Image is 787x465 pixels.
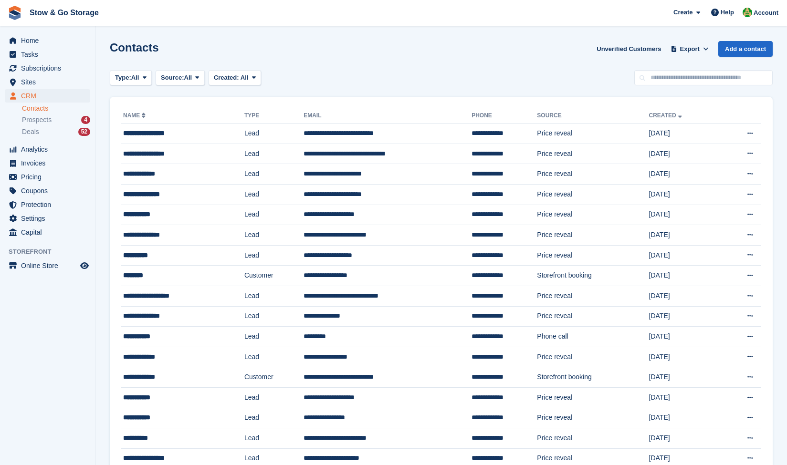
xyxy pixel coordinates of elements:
span: Storefront [9,247,95,257]
td: Price reveal [537,225,649,246]
a: Prospects 4 [22,115,90,125]
td: Price reveal [537,164,649,185]
td: Price reveal [537,428,649,449]
a: menu [5,259,90,272]
a: Preview store [79,260,90,271]
span: Settings [21,212,78,225]
td: Lead [244,124,304,144]
span: Home [21,34,78,47]
td: Lead [244,306,304,327]
a: Stow & Go Storage [26,5,103,21]
td: [DATE] [649,266,721,286]
a: menu [5,48,90,61]
span: All [184,73,192,83]
td: Price reveal [537,306,649,327]
td: Customer [244,266,304,286]
span: Prospects [22,115,52,124]
span: Created: [214,74,239,81]
span: Coupons [21,184,78,197]
td: Lead [244,184,304,205]
td: Lead [244,225,304,246]
h1: Contacts [110,41,159,54]
td: Price reveal [537,205,649,225]
td: Lead [244,327,304,347]
td: [DATE] [649,387,721,408]
td: [DATE] [649,225,721,246]
td: Lead [244,164,304,185]
span: Account [754,8,778,18]
button: Source: All [156,70,205,86]
td: Price reveal [537,124,649,144]
td: [DATE] [649,184,721,205]
td: Lead [244,347,304,367]
a: Unverified Customers [593,41,665,57]
span: Pricing [21,170,78,184]
td: Price reveal [537,245,649,266]
td: Lead [244,205,304,225]
th: Source [537,108,649,124]
span: All [241,74,249,81]
a: menu [5,198,90,211]
span: Export [680,44,700,54]
a: Created [649,112,684,119]
img: stora-icon-8386f47178a22dfd0bd8f6a31ec36ba5ce8667c1dd55bd0f319d3a0aa187defe.svg [8,6,22,20]
td: [DATE] [649,408,721,428]
a: Name [123,112,147,119]
td: [DATE] [649,144,721,164]
a: Add a contact [718,41,773,57]
span: Sites [21,75,78,89]
th: Phone [472,108,537,124]
a: menu [5,75,90,89]
button: Type: All [110,70,152,86]
span: All [131,73,139,83]
span: Help [721,8,734,17]
td: [DATE] [649,245,721,266]
td: Price reveal [537,347,649,367]
a: menu [5,170,90,184]
a: menu [5,156,90,170]
span: Analytics [21,143,78,156]
a: menu [5,212,90,225]
td: Price reveal [537,144,649,164]
button: Export [669,41,711,57]
td: [DATE] [649,164,721,185]
td: [DATE] [649,205,721,225]
span: Tasks [21,48,78,61]
a: menu [5,226,90,239]
td: Price reveal [537,408,649,428]
a: menu [5,34,90,47]
a: menu [5,89,90,103]
td: Lead [244,286,304,306]
td: Storefront booking [537,266,649,286]
td: Price reveal [537,184,649,205]
span: Protection [21,198,78,211]
td: Price reveal [537,286,649,306]
td: Lead [244,387,304,408]
button: Created: All [209,70,261,86]
a: Contacts [22,104,90,113]
a: Deals 52 [22,127,90,137]
img: Alex Taylor [743,8,752,17]
td: [DATE] [649,347,721,367]
td: Phone call [537,327,649,347]
th: Type [244,108,304,124]
td: Lead [244,408,304,428]
div: 4 [81,116,90,124]
td: [DATE] [649,306,721,327]
td: Lead [244,428,304,449]
span: Capital [21,226,78,239]
td: [DATE] [649,327,721,347]
td: Customer [244,367,304,388]
th: Email [304,108,472,124]
td: Lead [244,245,304,266]
a: menu [5,143,90,156]
span: Source: [161,73,184,83]
span: Type: [115,73,131,83]
a: menu [5,184,90,197]
td: [DATE] [649,367,721,388]
span: Online Store [21,259,78,272]
span: Subscriptions [21,62,78,75]
div: 52 [78,128,90,136]
span: Invoices [21,156,78,170]
td: Storefront booking [537,367,649,388]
